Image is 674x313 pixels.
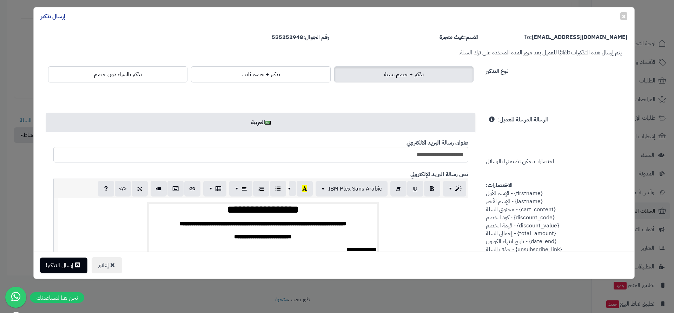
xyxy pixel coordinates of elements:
strong: الاختصارات: [486,181,513,189]
strong: 555252948 [272,33,303,41]
label: رقم الجوال: [272,33,329,41]
span: اختصارات يمكن تضيمنها بالرسائل {firstname} - الإسم الأول {lastname} - الإسم الأخير {cart_content}... [486,115,563,262]
b: عنوان رسالة البريد الالكتروني [407,139,468,147]
label: الاسم: [440,33,478,41]
span: × [622,11,626,21]
button: إغلاق [92,257,122,273]
label: الرسالة المرسلة للعميل: [498,113,548,124]
span: تذكير بالشراء دون خصم [94,70,142,79]
a: العربية [46,113,475,132]
label: نوع التذكير [486,65,508,75]
strong: [EMAIL_ADDRESS][DOMAIN_NAME] [532,33,627,41]
b: نص رسالة البريد الإلكتروني [410,170,468,179]
img: ar.png [265,121,271,125]
small: يتم إرسال هذه التذكيرات تلقائيًا للعميل بعد مرور المدة المحددة على ترك السلة. [459,48,622,57]
span: تذكير + خصم نسبة [384,70,424,79]
span: تذكير + خصم ثابت [242,70,280,79]
span: IBM Plex Sans Arabic [328,185,382,193]
h4: إرسال تذكير [41,13,65,21]
label: To: [524,33,627,41]
button: إرسال التذكير! [40,258,87,273]
strong: غيث متجرة [440,33,464,41]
